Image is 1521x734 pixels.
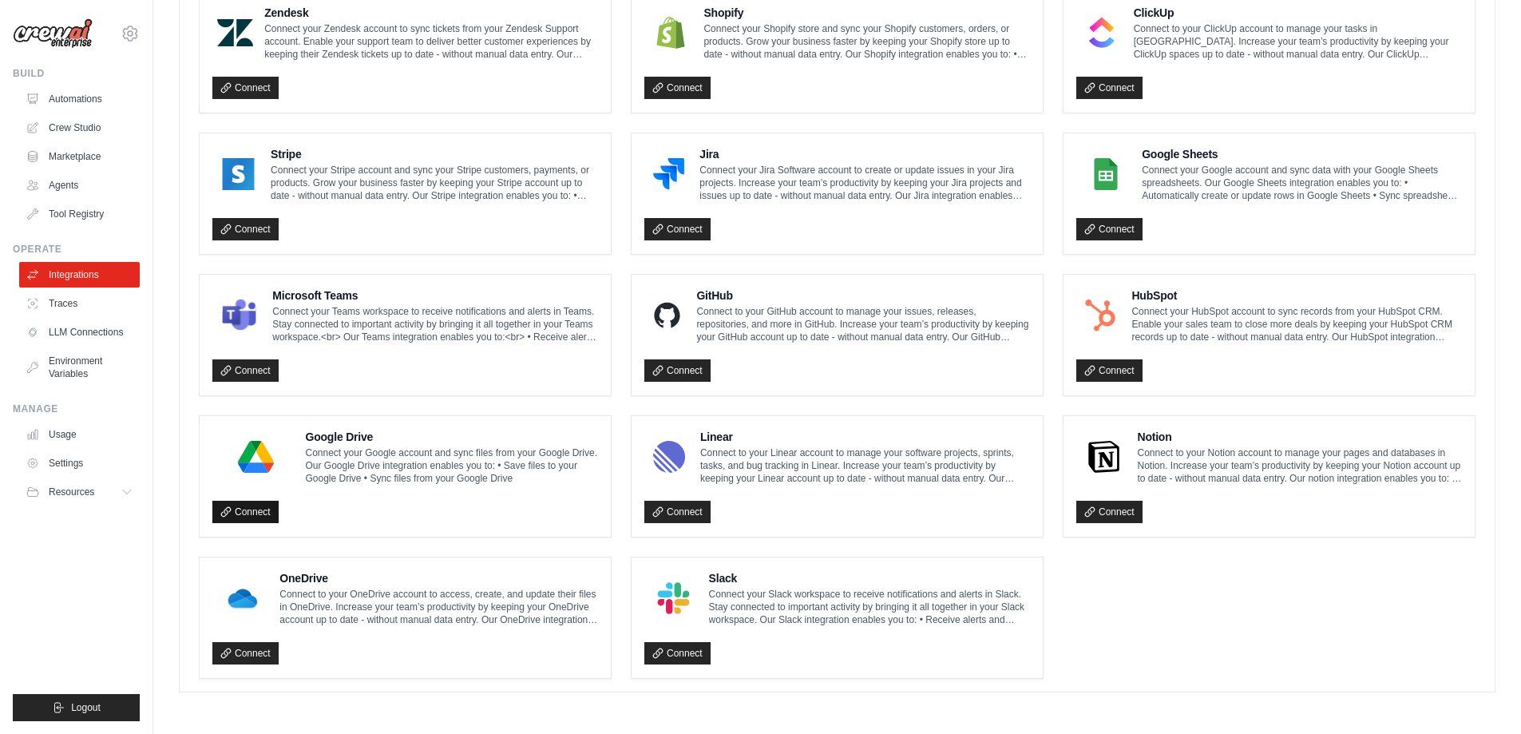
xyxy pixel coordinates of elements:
[13,18,93,49] img: Logo
[1081,300,1120,331] img: HubSpot Logo
[1134,5,1462,21] h4: ClickUp
[19,348,140,387] a: Environment Variables
[19,450,140,476] a: Settings
[644,359,711,382] a: Connect
[264,5,598,21] h4: Zendesk
[19,86,140,112] a: Automations
[212,77,279,99] a: Connect
[19,291,140,316] a: Traces
[217,441,295,473] img: Google Drive Logo
[19,144,140,169] a: Marketplace
[271,146,598,162] h4: Stripe
[703,22,1030,61] p: Connect your Shopify store and sync your Shopify customers, orders, or products. Grow your busine...
[1134,22,1462,61] p: Connect to your ClickUp account to manage your tasks in [GEOGRAPHIC_DATA]. Increase your team’s p...
[1131,288,1462,304] h4: HubSpot
[1076,77,1143,99] a: Connect
[1138,446,1463,485] p: Connect to your Notion account to manage your pages and databases in Notion. Increase your team’s...
[217,17,253,49] img: Zendesk Logo
[212,218,279,240] a: Connect
[649,441,689,473] img: Linear Logo
[13,694,140,721] button: Logout
[19,115,140,141] a: Crew Studio
[279,570,598,586] h4: OneDrive
[649,158,688,190] img: Jira Logo
[212,501,279,523] a: Connect
[696,288,1030,304] h4: GitHub
[696,305,1030,343] p: Connect to your GitHub account to manage your issues, releases, repositories, and more in GitHub....
[264,22,598,61] p: Connect your Zendesk account to sync tickets from your Zendesk Support account. Enable your suppo...
[49,486,94,498] span: Resources
[649,300,685,331] img: GitHub Logo
[272,288,598,304] h4: Microsoft Teams
[709,570,1030,586] h4: Slack
[1076,501,1143,523] a: Connect
[71,701,101,714] span: Logout
[19,173,140,198] a: Agents
[1081,158,1131,190] img: Google Sheets Logo
[19,422,140,447] a: Usage
[644,642,711,665] a: Connect
[649,582,698,614] img: Slack Logo
[19,201,140,227] a: Tool Registry
[271,164,598,202] p: Connect your Stripe account and sync your Stripe customers, payments, or products. Grow your busi...
[13,243,140,256] div: Operate
[279,588,598,626] p: Connect to your OneDrive account to access, create, and update their files in OneDrive. Increase ...
[1142,146,1462,162] h4: Google Sheets
[217,582,268,614] img: OneDrive Logo
[212,359,279,382] a: Connect
[699,146,1030,162] h4: Jira
[644,501,711,523] a: Connect
[1076,218,1143,240] a: Connect
[700,446,1030,485] p: Connect to your Linear account to manage your software projects, sprints, tasks, and bug tracking...
[19,262,140,288] a: Integrations
[272,305,598,343] p: Connect your Teams workspace to receive notifications and alerts in Teams. Stay connected to impo...
[699,164,1030,202] p: Connect your Jira Software account to create or update issues in your Jira projects. Increase you...
[217,300,261,331] img: Microsoft Teams Logo
[13,403,140,415] div: Manage
[13,67,140,80] div: Build
[644,218,711,240] a: Connect
[1081,17,1123,49] img: ClickUp Logo
[1076,359,1143,382] a: Connect
[644,77,711,99] a: Connect
[1142,164,1462,202] p: Connect your Google account and sync data with your Google Sheets spreadsheets. Our Google Sheets...
[700,429,1030,445] h4: Linear
[703,5,1030,21] h4: Shopify
[649,17,692,49] img: Shopify Logo
[1131,305,1462,343] p: Connect your HubSpot account to sync records from your HubSpot CRM. Enable your sales team to clo...
[1081,441,1127,473] img: Notion Logo
[306,446,599,485] p: Connect your Google account and sync files from your Google Drive. Our Google Drive integration e...
[19,319,140,345] a: LLM Connections
[709,588,1030,626] p: Connect your Slack workspace to receive notifications and alerts in Slack. Stay connected to impo...
[212,642,279,665] a: Connect
[306,429,599,445] h4: Google Drive
[19,479,140,505] button: Resources
[217,158,259,190] img: Stripe Logo
[1138,429,1463,445] h4: Notion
